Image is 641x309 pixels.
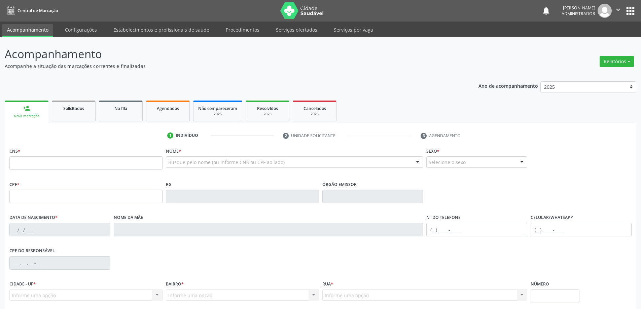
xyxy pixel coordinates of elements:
[9,114,44,119] div: Nova marcação
[63,106,84,111] span: Solicitados
[426,223,527,236] input: (__) _____-_____
[198,112,237,117] div: 2025
[166,279,184,289] label: Bairro
[60,24,102,36] a: Configurações
[598,4,612,18] img: img
[562,5,595,11] div: [PERSON_NAME]
[625,5,636,17] button: apps
[9,213,58,223] label: Data de nascimento
[9,246,55,256] label: CPF do responsável
[257,106,278,111] span: Resolvidos
[176,132,198,139] div: Indivíduo
[600,56,634,67] button: Relatórios
[322,179,357,190] label: Órgão emissor
[429,159,466,166] span: Selecione o sexo
[23,105,30,112] div: person_add
[157,106,179,111] span: Agendados
[531,223,632,236] input: (__) _____-_____
[9,179,20,190] label: CPF
[166,146,181,156] label: Nome
[304,106,326,111] span: Cancelados
[114,213,143,223] label: Nome da mãe
[109,24,214,36] a: Estabelecimentos e profissionais de saúde
[9,256,110,270] input: ___.___.___-__
[221,24,264,36] a: Procedimentos
[329,24,378,36] a: Serviços por vaga
[2,24,53,37] a: Acompanhamento
[541,6,551,15] button: notifications
[612,4,625,18] button: 
[614,6,622,13] i: 
[198,106,237,111] span: Não compareceram
[298,112,331,117] div: 2025
[9,146,20,156] label: CNS
[5,46,447,63] p: Acompanhamento
[478,81,538,90] p: Ano de acompanhamento
[426,146,439,156] label: Sexo
[9,223,110,236] input: __/__/____
[531,213,573,223] label: Celular/WhatsApp
[17,8,58,13] span: Central de Marcação
[5,63,447,70] p: Acompanhe a situação das marcações correntes e finalizadas
[271,24,322,36] a: Serviços ofertados
[168,159,285,166] span: Busque pelo nome (ou informe CNS ou CPF ao lado)
[562,11,595,16] span: Administrador
[531,279,549,289] label: Número
[251,112,284,117] div: 2025
[5,5,58,16] a: Central de Marcação
[114,106,127,111] span: Na fila
[426,213,461,223] label: Nº do Telefone
[167,132,173,139] div: 1
[166,179,172,190] label: RG
[322,279,333,289] label: Rua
